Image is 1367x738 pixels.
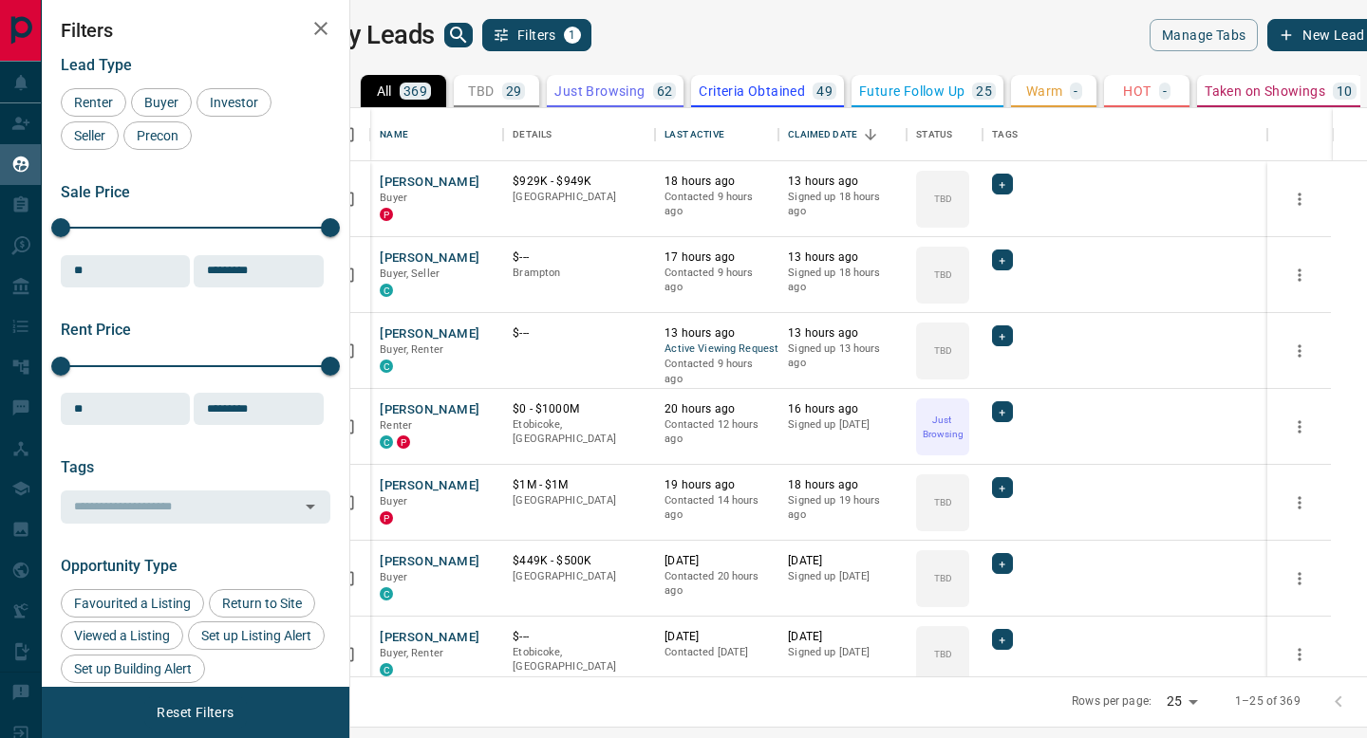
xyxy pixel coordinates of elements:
[380,477,479,495] button: [PERSON_NAME]
[380,435,393,449] div: condos.ca
[934,571,952,585] p: TBD
[1285,640,1314,669] button: more
[657,84,673,98] p: 62
[138,95,185,110] span: Buyer
[788,341,897,371] p: Signed up 13 hours ago
[788,401,897,417] p: 16 hours ago
[61,655,205,683] div: Set up Building Alert
[999,402,1005,421] span: +
[468,84,494,98] p: TBD
[513,477,646,493] p: $1M - $1M
[503,108,655,161] div: Details
[788,477,897,493] p: 18 hours ago
[665,629,769,645] p: [DATE]
[380,268,440,280] span: Buyer, Seller
[907,108,983,161] div: Status
[144,696,246,729] button: Reset Filters
[209,589,315,618] div: Return to Site
[513,629,646,645] p: $---
[916,108,952,161] div: Status
[380,360,393,373] div: condos.ca
[370,108,503,161] div: Name
[992,629,1012,650] div: +
[380,553,479,571] button: [PERSON_NAME]
[999,630,1005,649] span: +
[665,401,769,417] p: 20 hours ago
[61,88,126,117] div: Renter
[61,589,204,618] div: Favourited a Listing
[788,266,897,295] p: Signed up 18 hours ago
[506,84,522,98] p: 29
[999,250,1005,269] span: +
[788,190,897,219] p: Signed up 18 hours ago
[992,249,1012,270] div: +
[859,84,964,98] p: Future Follow Up
[992,553,1012,574] div: +
[380,647,443,659] span: Buyer, Renter
[1150,19,1258,51] button: Manage Tabs
[857,121,884,148] button: Sort
[380,663,393,676] div: condos.ca
[665,108,723,161] div: Last Active
[918,413,967,441] p: Just Browsing
[513,190,646,205] p: [GEOGRAPHIC_DATA]
[788,629,897,645] p: [DATE]
[297,493,324,520] button: Open
[934,647,952,661] p: TBD
[976,84,992,98] p: 25
[665,357,769,386] p: Contacted 9 hours ago
[67,95,120,110] span: Renter
[380,192,407,204] span: Buyer
[513,417,646,447] p: Etobicoke, [GEOGRAPHIC_DATA]
[566,28,579,42] span: 1
[513,553,646,569] p: $449K - $500K
[934,268,952,282] p: TBD
[788,108,857,161] div: Claimed Date
[188,621,325,650] div: Set up Listing Alert
[326,20,435,50] h1: My Leads
[380,495,407,507] span: Buyer
[1285,489,1314,517] button: more
[665,477,769,493] p: 19 hours ago
[992,108,1018,161] div: Tags
[61,183,130,201] span: Sale Price
[992,174,1012,194] div: +
[983,108,1267,161] div: Tags
[513,569,646,584] p: [GEOGRAPHIC_DATA]
[67,661,198,676] span: Set up Building Alert
[61,321,131,339] span: Rent Price
[788,325,897,341] p: 13 hours ago
[778,108,907,161] div: Claimed Date
[67,628,177,643] span: Viewed a Listing
[1285,413,1314,441] button: more
[554,84,645,98] p: Just Browsing
[513,266,646,281] p: Brampton
[1285,564,1314,593] button: more
[665,341,769,358] span: Active Viewing Request
[67,596,197,611] span: Favourited a Listing
[665,190,769,219] p: Contacted 9 hours ago
[61,121,119,150] div: Seller
[699,84,805,98] p: Criteria Obtained
[665,266,769,295] p: Contacted 9 hours ago
[61,19,330,42] h2: Filters
[788,493,897,523] p: Signed up 19 hours ago
[380,587,393,600] div: condos.ca
[380,174,479,192] button: [PERSON_NAME]
[403,84,427,98] p: 369
[444,23,473,47] button: search button
[61,621,183,650] div: Viewed a Listing
[934,192,952,206] p: TBD
[203,95,265,110] span: Investor
[513,108,552,161] div: Details
[131,88,192,117] div: Buyer
[513,401,646,417] p: $0 - $1000M
[123,121,192,150] div: Precon
[788,174,897,190] p: 13 hours ago
[665,645,769,660] p: Contacted [DATE]
[665,569,769,599] p: Contacted 20 hours ago
[788,417,897,433] p: Signed up [DATE]
[380,419,412,432] span: Renter
[130,128,185,143] span: Precon
[1074,84,1077,98] p: -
